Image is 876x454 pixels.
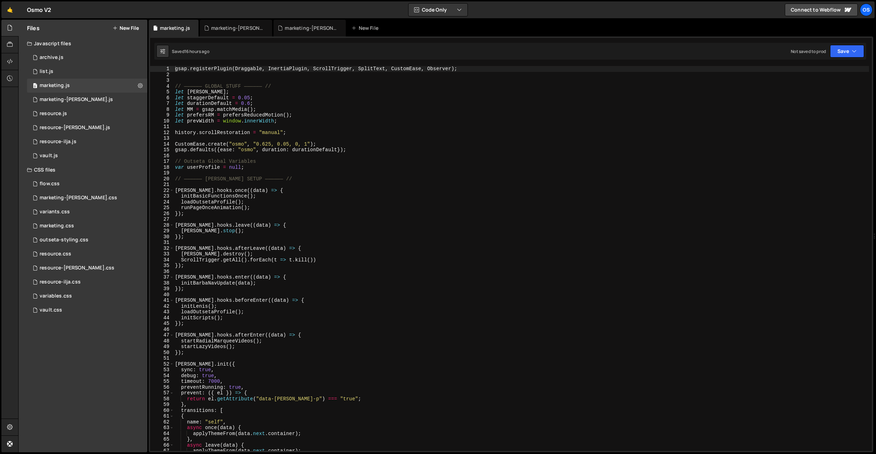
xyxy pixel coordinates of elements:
div: marketing-[PERSON_NAME].js [285,25,337,32]
div: resource-[PERSON_NAME].js [40,125,110,131]
div: 6 [150,95,174,101]
div: 26 [150,211,174,217]
div: 1 [150,66,174,72]
div: 16596/45422.js [27,79,147,93]
div: Saved [172,48,209,54]
div: 16596/46284.css [27,191,147,205]
div: 52 [150,361,174,367]
div: 16596/45151.js [27,65,147,79]
div: 39 [150,286,174,292]
div: variants.css [40,209,70,215]
div: 7 [150,101,174,107]
div: resource.js [40,111,67,117]
div: 40 [150,292,174,298]
div: 31 [150,240,174,246]
div: 51 [150,355,174,361]
div: flow.css [40,181,60,187]
div: 16596/46198.css [27,275,147,289]
div: 4 [150,84,174,89]
div: 16596/46183.js [27,107,147,121]
div: 60 [150,408,174,414]
div: 9 [150,112,174,118]
a: 🤙 [1,1,19,18]
div: 61 [150,413,174,419]
div: 15 [150,147,174,153]
div: 28 [150,222,174,228]
a: Os [860,4,872,16]
a: Connect to Webflow [785,4,858,16]
div: resource-[PERSON_NAME].css [40,265,114,271]
div: variables.css [40,293,72,299]
div: 23 [150,193,174,199]
div: 64 [150,431,174,437]
div: 38 [150,280,174,286]
div: 20 [150,176,174,182]
div: 65 [150,436,174,442]
div: 35 [150,263,174,269]
div: New File [351,25,381,32]
div: 36 [150,269,174,275]
div: 49 [150,344,174,350]
div: 45 [150,321,174,327]
div: 42 [150,303,174,309]
div: 62 [150,419,174,425]
div: 16596/45511.css [27,205,147,219]
div: vault.js [40,153,58,159]
div: 55 [150,379,174,385]
div: 32 [150,246,174,252]
div: 12 [150,130,174,136]
div: 16596/45153.css [27,303,147,317]
div: 46 [150,327,174,333]
div: 16596/46196.css [27,261,147,275]
div: 11 [150,124,174,130]
div: marketing.js [160,25,190,32]
button: New File [113,25,139,31]
div: 53 [150,367,174,373]
div: 22 [150,188,174,194]
div: Osmo V2 [27,6,51,14]
div: list.js [40,68,53,75]
div: 5 [150,89,174,95]
div: 14 [150,141,174,147]
div: 2 [150,72,174,78]
span: 0 [33,84,37,89]
button: Save [830,45,864,58]
div: outseta-styling.css [40,237,88,243]
div: 17 [150,159,174,165]
div: 57 [150,390,174,396]
div: marketing.css [40,223,74,229]
div: 16596/45424.js [27,93,147,107]
div: marketing-[PERSON_NAME].js [40,96,113,103]
div: 3 [150,78,174,84]
div: 8 [150,107,174,113]
div: 19 [150,170,174,176]
div: 21 [150,182,174,188]
div: marketing.js [40,82,70,89]
div: 56 [150,385,174,390]
div: 16596/46195.js [27,135,147,149]
div: 10 [150,118,174,124]
div: 16596/45446.css [27,219,147,233]
div: 59 [150,402,174,408]
div: 43 [150,309,174,315]
div: 18 [150,165,174,171]
div: Not saved to prod [791,48,826,54]
div: 16 hours ago [184,48,209,54]
div: vault.css [40,307,62,313]
div: 25 [150,205,174,211]
div: 16596/45154.css [27,289,147,303]
div: 16596/46199.css [27,247,147,261]
div: 33 [150,251,174,257]
div: 29 [150,228,174,234]
div: 47 [150,332,174,338]
h2: Files [27,24,40,32]
div: 34 [150,257,174,263]
div: resource-ilja.css [40,279,81,285]
div: 54 [150,373,174,379]
div: archive.js [40,54,63,61]
div: CSS files [19,163,147,177]
div: marketing-[PERSON_NAME].css [40,195,117,201]
div: 48 [150,338,174,344]
div: 58 [150,396,174,402]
